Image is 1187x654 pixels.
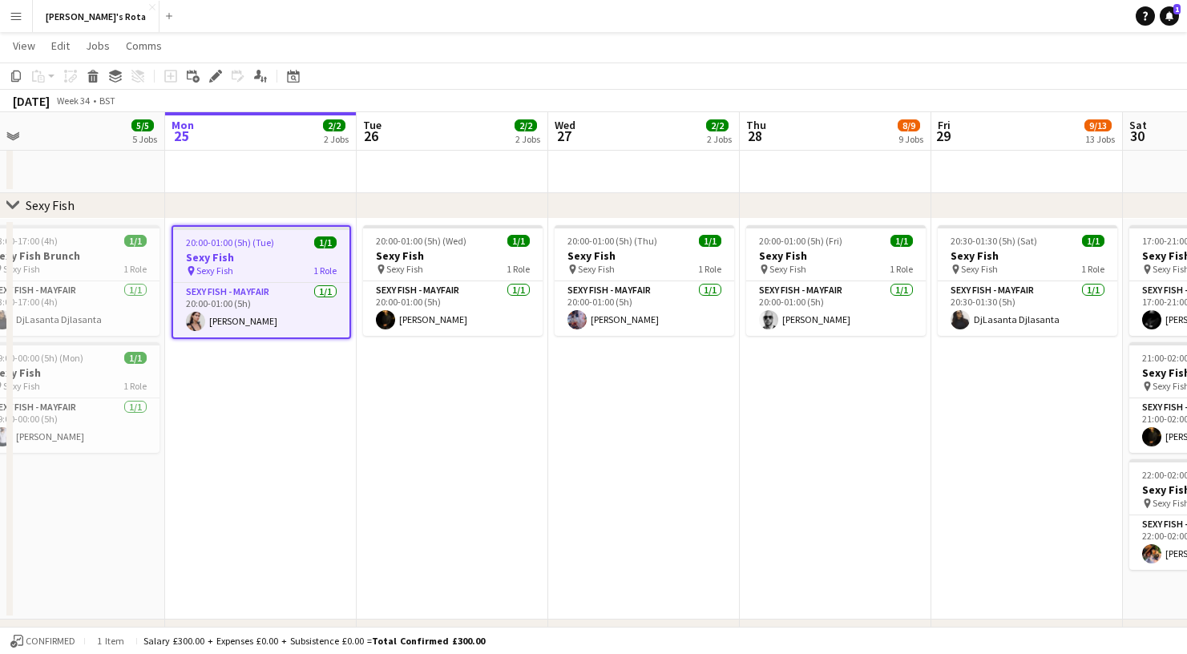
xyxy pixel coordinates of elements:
[555,118,575,132] span: Wed
[26,624,121,640] div: Lucky Cat Mayfair
[126,38,162,53] span: Comms
[567,235,657,247] span: 20:00-01:00 (5h) (Thu)
[79,35,116,56] a: Jobs
[951,235,1037,247] span: 20:30-01:30 (5h) (Sat)
[99,95,115,107] div: BST
[706,119,729,131] span: 2/2
[1129,118,1147,132] span: Sat
[555,248,734,263] h3: Sexy Fish
[898,133,923,145] div: 9 Jobs
[746,281,926,336] app-card-role: SEXY FISH - MAYFAIR1/120:00-01:00 (5h)[PERSON_NAME]
[699,235,721,247] span: 1/1
[169,127,194,145] span: 25
[746,225,926,336] app-job-card: 20:00-01:00 (5h) (Fri)1/1Sexy Fish Sexy Fish1 RoleSEXY FISH - MAYFAIR1/120:00-01:00 (5h)[PERSON_N...
[552,127,575,145] span: 27
[314,236,337,248] span: 1/1
[363,248,543,263] h3: Sexy Fish
[1127,127,1147,145] span: 30
[938,225,1117,336] app-job-card: 20:30-01:30 (5h) (Sat)1/1Sexy Fish Sexy Fish1 RoleSEXY FISH - MAYFAIR1/120:30-01:30 (5h)DjLasanta...
[507,263,530,275] span: 1 Role
[124,352,147,364] span: 1/1
[707,133,732,145] div: 2 Jobs
[578,263,615,275] span: Sexy Fish
[91,635,130,647] span: 1 item
[744,127,766,145] span: 28
[313,264,337,277] span: 1 Role
[3,263,40,275] span: Sexy Fish
[361,127,382,145] span: 26
[186,236,274,248] span: 20:00-01:00 (5h) (Tue)
[45,35,76,56] a: Edit
[123,263,147,275] span: 1 Role
[938,248,1117,263] h3: Sexy Fish
[53,95,93,107] span: Week 34
[898,119,920,131] span: 8/9
[769,263,806,275] span: Sexy Fish
[515,119,537,131] span: 2/2
[26,197,75,213] div: Sexy Fish
[172,118,194,132] span: Mon
[1160,6,1179,26] a: 1
[507,235,530,247] span: 1/1
[6,35,42,56] a: View
[961,263,998,275] span: Sexy Fish
[363,281,543,336] app-card-role: SEXY FISH - MAYFAIR1/120:00-01:00 (5h)[PERSON_NAME]
[323,119,345,131] span: 2/2
[124,235,147,247] span: 1/1
[132,133,157,145] div: 5 Jobs
[1084,119,1112,131] span: 9/13
[1082,235,1104,247] span: 1/1
[935,127,951,145] span: 29
[173,250,349,264] h3: Sexy Fish
[131,119,154,131] span: 5/5
[555,281,734,336] app-card-role: SEXY FISH - MAYFAIR1/120:00-01:00 (5h)[PERSON_NAME]
[143,635,485,647] div: Salary £300.00 + Expenses £0.00 + Subsistence £0.00 =
[3,380,40,392] span: Sexy Fish
[33,1,159,32] button: [PERSON_NAME]'s Rota
[13,38,35,53] span: View
[759,235,842,247] span: 20:00-01:00 (5h) (Fri)
[363,225,543,336] app-job-card: 20:00-01:00 (5h) (Wed)1/1Sexy Fish Sexy Fish1 RoleSEXY FISH - MAYFAIR1/120:00-01:00 (5h)[PERSON_N...
[324,133,349,145] div: 2 Jobs
[86,38,110,53] span: Jobs
[372,635,485,647] span: Total Confirmed £300.00
[13,93,50,109] div: [DATE]
[119,35,168,56] a: Comms
[26,636,75,647] span: Confirmed
[1173,4,1181,14] span: 1
[515,133,540,145] div: 2 Jobs
[376,235,466,247] span: 20:00-01:00 (5h) (Wed)
[172,225,351,339] app-job-card: 20:00-01:00 (5h) (Tue)1/1Sexy Fish Sexy Fish1 RoleSEXY FISH - MAYFAIR1/120:00-01:00 (5h)[PERSON_N...
[123,380,147,392] span: 1 Role
[890,235,913,247] span: 1/1
[196,264,233,277] span: Sexy Fish
[938,281,1117,336] app-card-role: SEXY FISH - MAYFAIR1/120:30-01:30 (5h)DjLasanta Djlasanta
[386,263,423,275] span: Sexy Fish
[555,225,734,336] app-job-card: 20:00-01:00 (5h) (Thu)1/1Sexy Fish Sexy Fish1 RoleSEXY FISH - MAYFAIR1/120:00-01:00 (5h)[PERSON_N...
[938,118,951,132] span: Fri
[1081,263,1104,275] span: 1 Role
[8,632,78,650] button: Confirmed
[51,38,70,53] span: Edit
[746,248,926,263] h3: Sexy Fish
[746,118,766,132] span: Thu
[173,283,349,337] app-card-role: SEXY FISH - MAYFAIR1/120:00-01:00 (5h)[PERSON_NAME]
[698,263,721,275] span: 1 Role
[890,263,913,275] span: 1 Role
[1085,133,1115,145] div: 13 Jobs
[363,118,382,132] span: Tue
